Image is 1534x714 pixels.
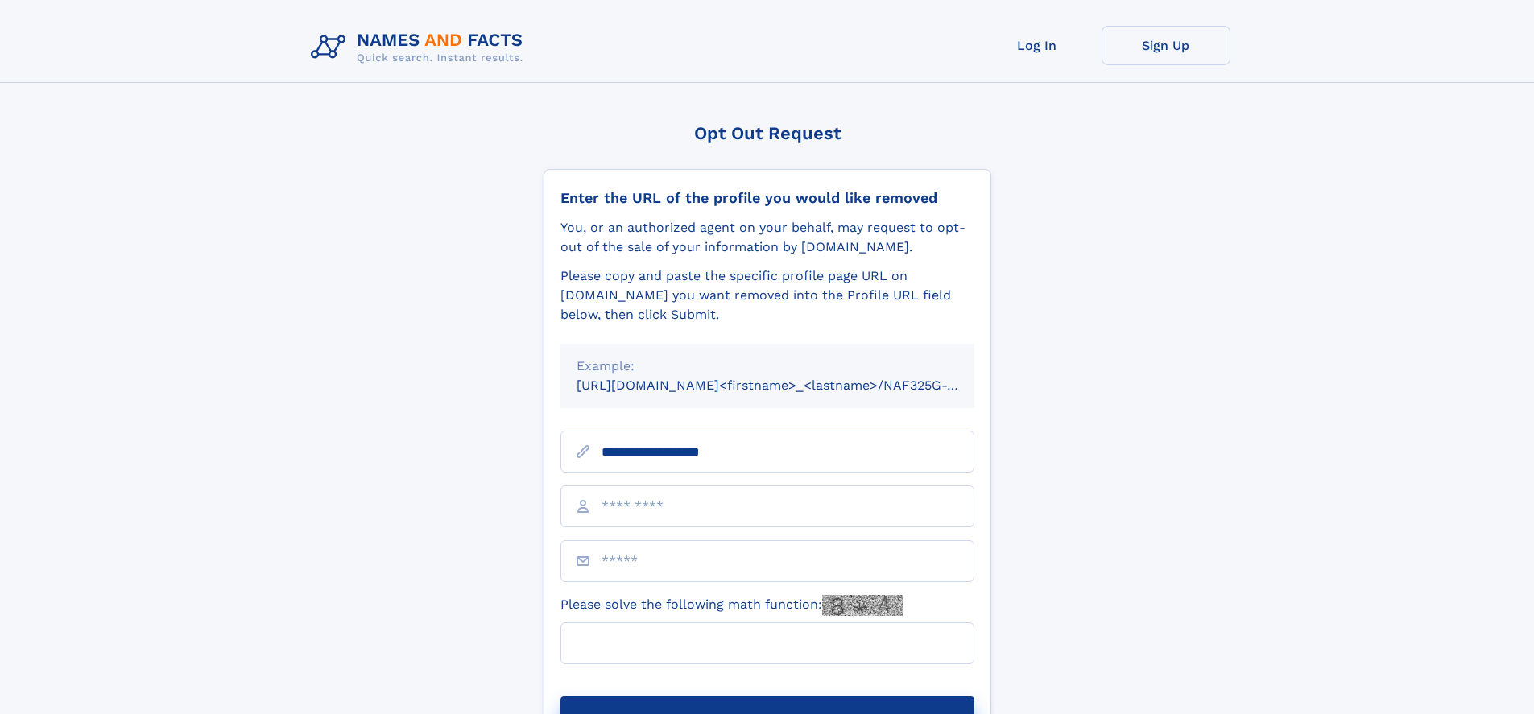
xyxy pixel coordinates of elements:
label: Please solve the following math function: [560,595,903,616]
small: [URL][DOMAIN_NAME]<firstname>_<lastname>/NAF325G-xxxxxxxx [577,378,1005,393]
div: Opt Out Request [544,123,991,143]
div: You, or an authorized agent on your behalf, may request to opt-out of the sale of your informatio... [560,218,974,257]
div: Example: [577,357,958,376]
a: Sign Up [1102,26,1230,65]
div: Enter the URL of the profile you would like removed [560,189,974,207]
a: Log In [973,26,1102,65]
img: Logo Names and Facts [304,26,536,69]
div: Please copy and paste the specific profile page URL on [DOMAIN_NAME] you want removed into the Pr... [560,266,974,324]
